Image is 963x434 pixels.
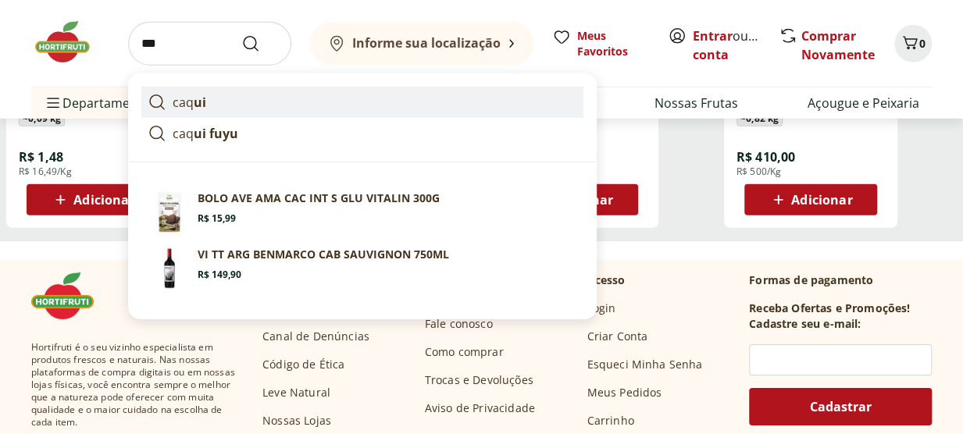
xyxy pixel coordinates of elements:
input: search [128,22,291,66]
span: Departamentos [44,84,156,122]
a: Aviso de Privacidade [425,400,535,416]
span: Hortifruti é o seu vizinho especialista em produtos frescos e naturais. Nas nossas plataformas de... [31,341,237,429]
a: Meus Pedidos [587,385,662,400]
a: Nossas Lojas [262,413,331,429]
span: R$ 500/Kg [737,165,781,178]
p: Acesso [587,272,625,288]
strong: ui fuyu [194,125,238,142]
a: Como comprar [425,344,504,360]
img: Principal [148,190,191,234]
button: Carrinho [894,25,932,62]
span: ou [693,27,762,64]
a: Criar Conta [587,329,647,344]
a: Canal de Denúncias [262,329,369,344]
span: R$ 15,99 [198,212,236,225]
a: Comprar Novamente [801,27,875,63]
a: Trocas e Devoluções [425,372,533,388]
p: Formas de pagamento [749,272,932,288]
span: R$ 149,90 [198,269,241,281]
p: caq [173,93,206,112]
a: Esqueci Minha Senha [587,357,702,372]
button: Menu [44,84,62,122]
a: PrincipalVI TT ARG BENMARCO CAB SAUVIGNON 750MLR$ 149,90 [141,240,583,297]
span: Adicionar [73,194,134,206]
img: Principal [148,247,191,290]
span: R$ 16,49/Kg [19,165,72,178]
a: Leve Natural [262,385,330,400]
span: ~ 0,09 kg [19,111,65,126]
span: R$ 1,48 [19,148,63,165]
h3: Cadastre seu e-mail: [749,316,861,332]
span: Meus Favoritos [577,28,649,59]
span: Adicionar [791,194,852,206]
img: Hortifruti [31,19,109,66]
a: Carrinho [587,413,633,429]
a: Nossas Frutas [654,94,738,112]
b: Informe sua localização [352,34,501,52]
a: Código de Ética [262,357,344,372]
a: Açougue e Peixaria [808,94,919,112]
p: BOLO AVE AMA CAC INT S GLU VITALIN 300G [198,190,440,206]
button: Cadastrar [749,388,932,425]
span: ~ 0,82 kg [737,111,783,126]
a: caqui fuyu [141,118,583,149]
h3: Receba Ofertas e Promoções! [749,301,910,316]
a: Meus Favoritos [552,28,649,59]
span: Cadastrar [810,400,872,413]
button: Adicionar [744,184,877,215]
button: Submit Search [241,34,279,53]
button: Informe sua localização [310,22,533,66]
a: Criar conta [693,27,779,63]
a: Fale conosco [425,316,493,332]
a: Login [587,301,615,316]
a: PrincipalBOLO AVE AMA CAC INT S GLU VITALIN 300GR$ 15,99 [141,184,583,240]
span: R$ 410,00 [737,148,795,165]
a: caqui [141,87,583,118]
strong: ui [194,94,206,111]
span: 0 [919,36,926,51]
a: Entrar [693,27,733,44]
button: Adicionar [27,184,159,215]
p: VI TT ARG BENMARCO CAB SAUVIGNON 750ML [198,247,449,262]
p: caq [173,124,238,143]
img: Hortifruti [31,272,109,319]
